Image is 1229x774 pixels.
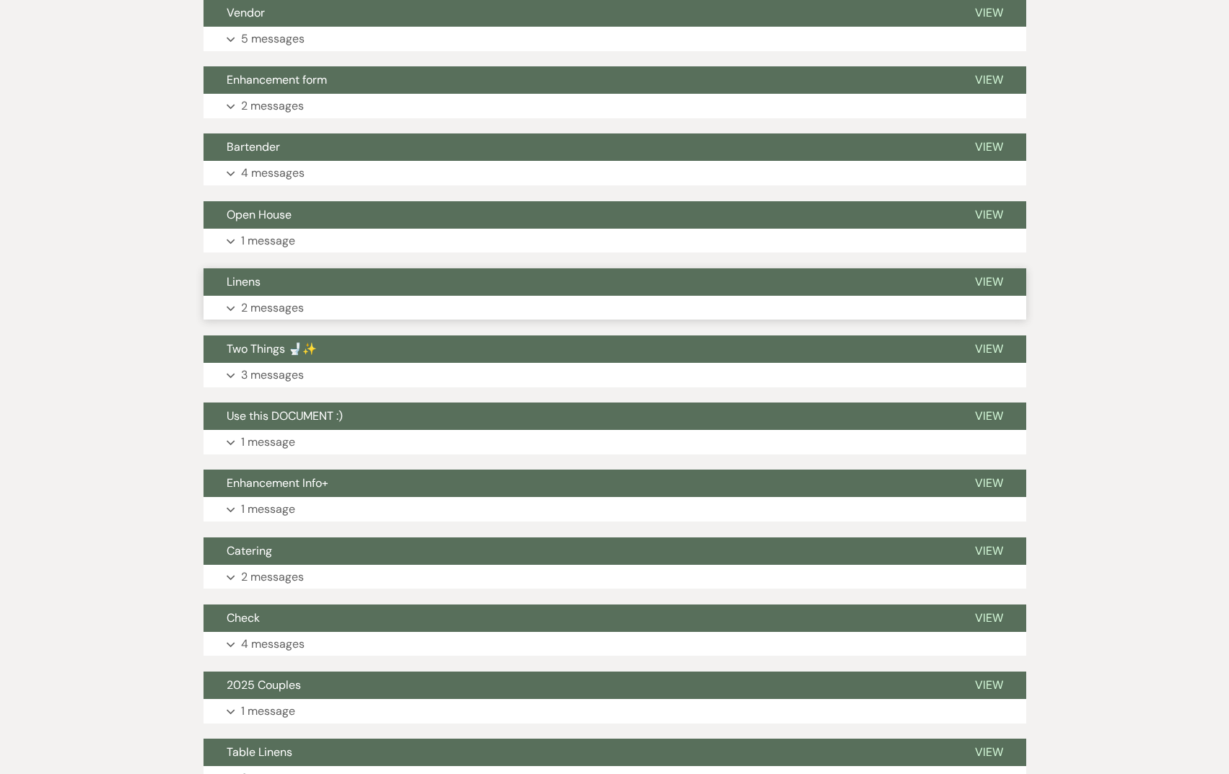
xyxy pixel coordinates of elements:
p: 2 messages [241,568,304,586]
button: View [952,739,1026,766]
span: Open House [227,207,292,222]
span: View [975,207,1003,222]
button: View [952,268,1026,296]
span: Bartender [227,139,280,154]
button: View [952,133,1026,161]
span: Table Linens [227,744,292,760]
button: 4 messages [204,161,1026,185]
button: 2 messages [204,94,1026,118]
span: View [975,72,1003,87]
p: 1 message [241,232,295,250]
p: 4 messages [241,164,305,182]
button: 5 messages [204,27,1026,51]
button: Table Linens [204,739,952,766]
button: Bartender [204,133,952,161]
button: 1 message [204,699,1026,724]
button: Use this DOCUMENT :) [204,403,952,430]
span: View [975,744,1003,760]
span: View [975,341,1003,356]
p: 5 messages [241,30,305,48]
button: Open House [204,201,952,229]
span: Linens [227,274,261,289]
button: 4 messages [204,632,1026,656]
button: Two Things 🚽✨ [204,335,952,363]
button: View [952,537,1026,565]
button: Linens [204,268,952,296]
button: Enhancement form [204,66,952,94]
button: 2025 Couples [204,672,952,699]
button: View [952,335,1026,363]
button: 2 messages [204,565,1026,589]
span: Enhancement Info+ [227,475,328,491]
p: 1 message [241,702,295,721]
button: Check [204,604,952,632]
button: View [952,403,1026,430]
button: View [952,604,1026,632]
span: Vendor [227,5,265,20]
span: Two Things 🚽✨ [227,341,317,356]
span: View [975,543,1003,558]
button: View [952,470,1026,497]
span: View [975,610,1003,625]
button: 1 message [204,430,1026,454]
span: View [975,5,1003,20]
p: 1 message [241,433,295,452]
button: 2 messages [204,296,1026,320]
p: 4 messages [241,635,305,654]
span: View [975,408,1003,423]
span: Check [227,610,260,625]
p: 2 messages [241,97,304,115]
button: 1 message [204,229,1026,253]
span: Catering [227,543,272,558]
span: Use this DOCUMENT :) [227,408,343,423]
button: Catering [204,537,952,565]
span: View [975,274,1003,289]
button: 1 message [204,497,1026,522]
p: 2 messages [241,299,304,317]
span: 2025 Couples [227,677,301,692]
button: View [952,672,1026,699]
p: 1 message [241,500,295,519]
button: View [952,66,1026,94]
span: View [975,677,1003,692]
span: Enhancement form [227,72,327,87]
span: View [975,475,1003,491]
button: Enhancement Info+ [204,470,952,497]
p: 3 messages [241,366,304,384]
span: View [975,139,1003,154]
button: View [952,201,1026,229]
button: 3 messages [204,363,1026,387]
